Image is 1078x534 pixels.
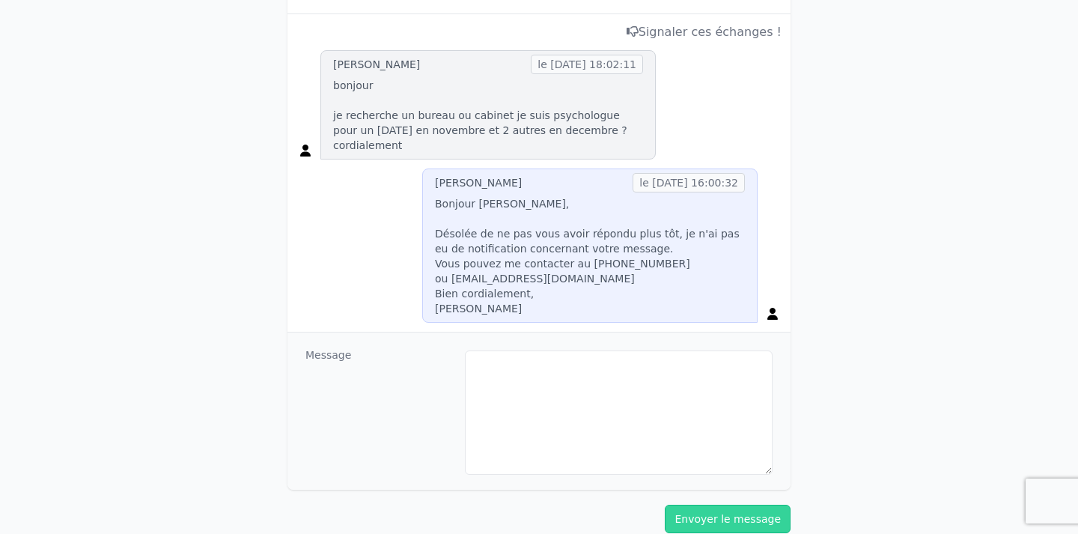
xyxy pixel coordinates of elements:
p: Bonjour [PERSON_NAME], Désolée de ne pas vous avoir répondu plus tôt, je n'ai pas eu de notificat... [435,196,745,316]
p: bonjour je recherche un bureau ou cabinet je suis psychologue pour un [DATE] en novembre et 2 aut... [333,78,643,153]
div: [PERSON_NAME] [435,175,522,190]
div: [PERSON_NAME] [333,57,420,72]
button: Envoyer le message [665,505,791,533]
dt: Message [305,348,453,475]
div: Signaler ces échanges ! [296,23,782,41]
span: le [DATE] 16:00:32 [633,173,745,192]
span: le [DATE] 18:02:11 [531,55,643,74]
